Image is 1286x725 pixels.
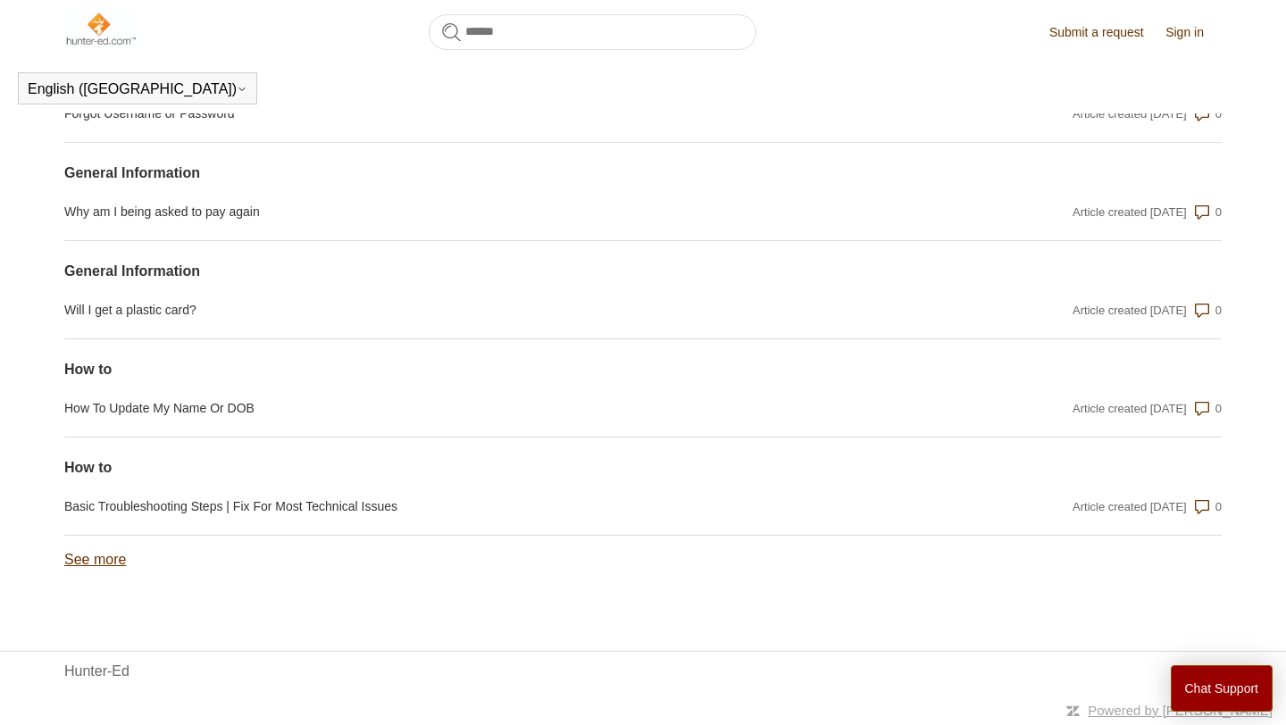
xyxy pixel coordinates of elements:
input: Search [429,14,756,50]
div: Article created [DATE] [1073,302,1187,320]
div: Article created [DATE] [1073,105,1187,123]
div: Article created [DATE] [1073,400,1187,418]
a: Will I get a plastic card? [64,301,874,320]
a: How to [64,457,874,479]
a: Hunter-Ed [64,661,129,682]
button: English ([GEOGRAPHIC_DATA]) [28,81,247,97]
div: Article created [DATE] [1073,204,1187,221]
a: Powered by [PERSON_NAME] [1088,703,1273,718]
a: Submit a request [1049,23,1162,42]
a: Forgot Username or Password [64,104,874,123]
a: General Information [64,261,874,282]
a: How to [64,359,874,380]
a: Why am I being asked to pay again [64,203,874,221]
a: Sign in [1165,23,1222,42]
a: Basic Troubleshooting Steps | Fix For Most Technical Issues [64,497,874,516]
button: Chat Support [1171,665,1273,712]
img: Hunter-Ed Help Center home page [64,11,137,46]
a: How To Update My Name Or DOB [64,399,874,418]
a: General Information [64,162,874,184]
a: See more [64,552,126,567]
div: Article created [DATE] [1073,498,1187,516]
